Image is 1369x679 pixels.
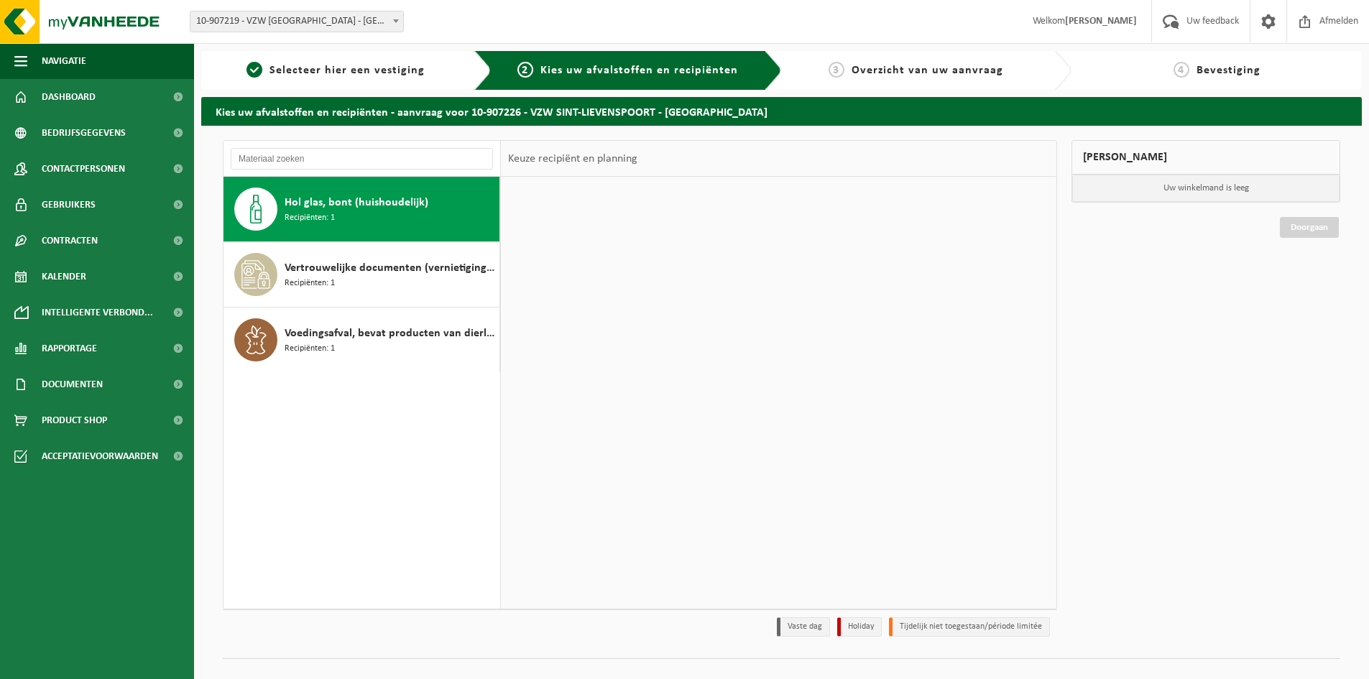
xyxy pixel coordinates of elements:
li: Vaste dag [777,617,830,637]
span: 10-907219 - VZW SINT-LIEVENSPOORT - GENT [190,11,404,32]
span: Recipiënten: 1 [285,342,335,356]
span: Intelligente verbond... [42,295,153,331]
a: 1Selecteer hier een vestiging [208,62,463,79]
span: Vertrouwelijke documenten (vernietiging - recyclage) [285,259,496,277]
div: Keuze recipiënt en planning [501,141,645,177]
span: Product Shop [42,402,107,438]
span: Bevestiging [1197,65,1260,76]
p: Uw winkelmand is leeg [1072,175,1340,202]
span: Voedingsafval, bevat producten van dierlijke oorsprong, onverpakt, categorie 3 [285,325,496,342]
span: Overzicht van uw aanvraag [852,65,1003,76]
span: Navigatie [42,43,86,79]
span: 4 [1174,62,1189,78]
a: Doorgaan [1280,217,1339,238]
span: Contracten [42,223,98,259]
li: Holiday [837,617,882,637]
span: 1 [246,62,262,78]
span: Acceptatievoorwaarden [42,438,158,474]
span: 2 [517,62,533,78]
span: Recipiënten: 1 [285,277,335,290]
span: Recipiënten: 1 [285,211,335,225]
input: Materiaal zoeken [231,148,493,170]
span: Rapportage [42,331,97,366]
span: Gebruikers [42,187,96,223]
span: Hol glas, bont (huishoudelijk) [285,194,428,211]
span: Contactpersonen [42,151,125,187]
h2: Kies uw afvalstoffen en recipiënten - aanvraag voor 10-907226 - VZW SINT-LIEVENSPOORT - [GEOGRAPH... [201,97,1362,125]
span: 3 [829,62,844,78]
strong: [PERSON_NAME] [1065,16,1137,27]
span: Kies uw afvalstoffen en recipiënten [540,65,738,76]
span: Documenten [42,366,103,402]
span: 10-907219 - VZW SINT-LIEVENSPOORT - GENT [190,11,403,32]
span: Kalender [42,259,86,295]
span: Bedrijfsgegevens [42,115,126,151]
li: Tijdelijk niet toegestaan/période limitée [889,617,1050,637]
button: Voedingsafval, bevat producten van dierlijke oorsprong, onverpakt, categorie 3 Recipiënten: 1 [223,308,500,372]
span: Dashboard [42,79,96,115]
div: [PERSON_NAME] [1071,140,1340,175]
button: Hol glas, bont (huishoudelijk) Recipiënten: 1 [223,177,500,242]
button: Vertrouwelijke documenten (vernietiging - recyclage) Recipiënten: 1 [223,242,500,308]
span: Selecteer hier een vestiging [269,65,425,76]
